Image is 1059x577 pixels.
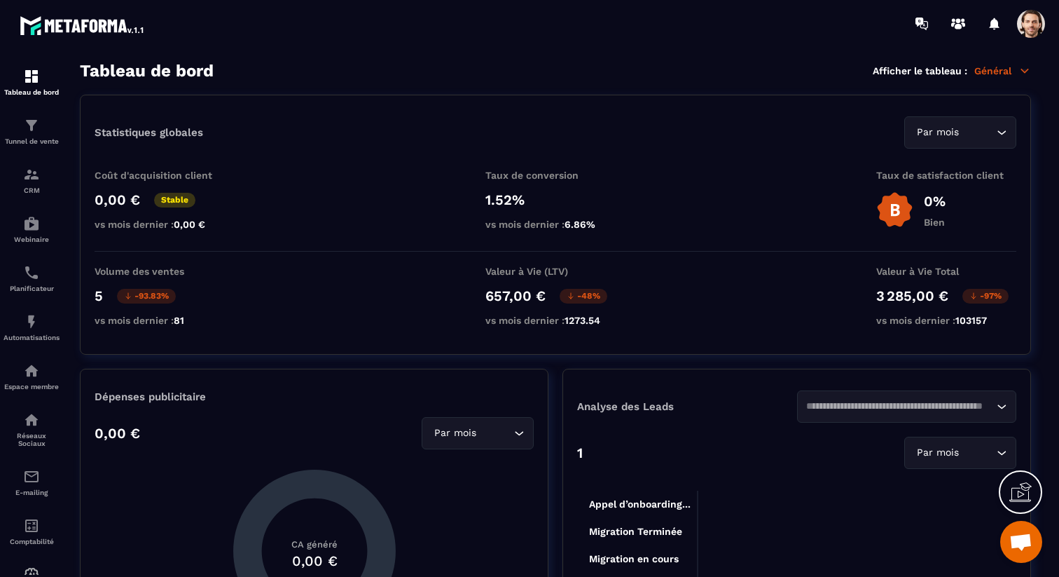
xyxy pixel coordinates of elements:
[4,137,60,145] p: Tunnel de vente
[95,266,235,277] p: Volume des ventes
[4,205,60,254] a: automationsautomationsWebinaire
[565,315,600,326] span: 1273.54
[876,315,1016,326] p: vs mois dernier :
[20,13,146,38] img: logo
[974,65,1031,77] p: Général
[577,400,797,413] p: Analyse des Leads
[479,426,511,441] input: Search for option
[485,219,625,230] p: vs mois dernier :
[95,425,140,442] p: 0,00 €
[904,116,1016,149] div: Search for option
[962,125,993,140] input: Search for option
[4,156,60,205] a: formationformationCRM
[4,401,60,458] a: social-networksocial-networkRéseaux Sociaux
[23,517,40,534] img: accountant
[95,126,203,139] p: Statistiques globales
[4,352,60,401] a: automationsautomationsEspace membre
[876,170,1016,181] p: Taux de satisfaction client
[23,264,40,281] img: scheduler
[962,445,993,461] input: Search for option
[924,217,946,228] p: Bien
[95,287,103,304] p: 5
[154,193,195,208] p: Stable
[4,107,60,156] a: formationformationTunnel de vente
[4,57,60,107] a: formationformationTableau de bord
[806,399,994,414] input: Search for option
[4,458,60,507] a: emailemailE-mailing
[4,334,60,341] p: Automatisations
[95,219,235,230] p: vs mois dernier :
[913,125,962,140] span: Par mois
[23,362,40,379] img: automations
[4,186,60,194] p: CRM
[23,313,40,330] img: automations
[80,61,214,81] h3: Tableau de bord
[876,266,1016,277] p: Valeur à Vie Total
[23,166,40,183] img: formation
[95,191,140,208] p: 0,00 €
[4,285,60,292] p: Planificateur
[431,426,479,441] span: Par mois
[422,417,534,449] div: Search for option
[913,445,962,461] span: Par mois
[577,444,583,461] p: 1
[955,315,987,326] span: 103157
[485,266,625,277] p: Valeur à Vie (LTV)
[23,215,40,232] img: automations
[565,219,595,230] span: 6.86%
[485,170,625,181] p: Taux de conversion
[95,170,235,181] p: Coût d'acquisition client
[23,468,40,485] img: email
[4,236,60,243] p: Webinaire
[904,437,1016,469] div: Search for option
[4,489,60,496] p: E-mailing
[4,507,60,556] a: accountantaccountantComptabilité
[4,538,60,545] p: Comptabilité
[4,303,60,352] a: automationsautomationsAutomatisations
[4,88,60,96] p: Tableau de bord
[589,553,679,565] tspan: Migration en cours
[873,65,967,76] p: Afficher le tableau :
[876,287,948,304] p: 3 285,00 €
[23,117,40,134] img: formation
[1000,521,1042,563] a: Ouvrir le chat
[174,219,205,230] span: 0,00 €
[962,289,1009,304] p: -97%
[924,193,946,210] p: 0%
[117,289,176,304] p: -93.83%
[485,315,625,326] p: vs mois dernier :
[95,391,534,403] p: Dépenses publicitaire
[4,254,60,303] a: schedulerschedulerPlanificateur
[589,526,682,538] tspan: Migration Terminée
[876,191,913,229] img: b-badge-o.b3b20ee6.svg
[23,412,40,428] img: social-network
[4,383,60,391] p: Espace membre
[560,289,607,304] p: -48%
[485,287,546,304] p: 657,00 €
[23,68,40,85] img: formation
[589,498,691,510] tspan: Appel d’onboarding...
[797,391,1017,423] div: Search for option
[485,191,625,208] p: 1.52%
[4,432,60,447] p: Réseaux Sociaux
[95,315,235,326] p: vs mois dernier :
[174,315,184,326] span: 81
